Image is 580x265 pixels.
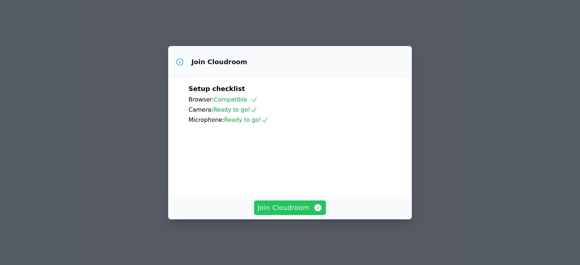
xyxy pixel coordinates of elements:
span: Ready to go! [213,106,257,113]
span: Microphone: [188,116,224,123]
span: Compatible [214,96,258,103]
span: Browser: [188,96,214,103]
span: Setup checklist [188,85,245,92]
span: Join Cloudroom [258,203,323,213]
span: Camera: [188,106,213,113]
button: Join Cloudroom [254,200,326,215]
span: Ready to go! [224,116,269,123]
h3: Join Cloudroom [191,58,247,66]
